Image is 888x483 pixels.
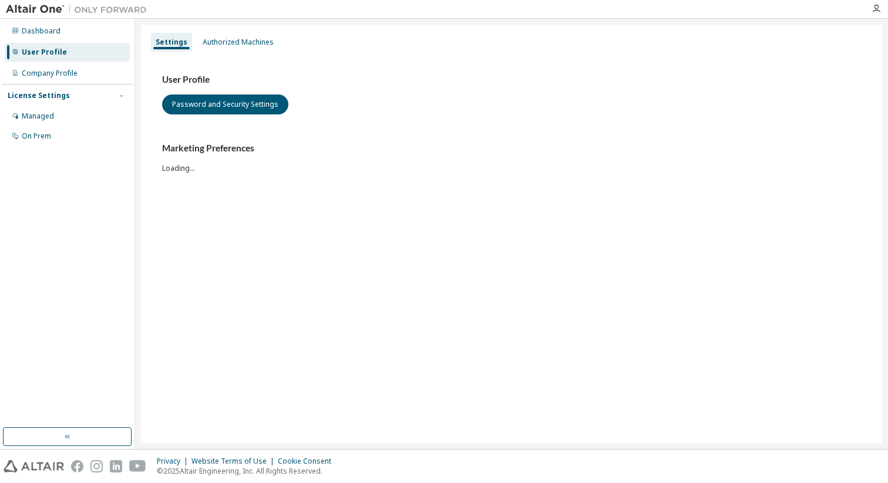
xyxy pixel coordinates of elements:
[157,466,338,476] p: © 2025 Altair Engineering, Inc. All Rights Reserved.
[8,91,70,100] div: License Settings
[4,460,64,472] img: altair_logo.svg
[71,460,83,472] img: facebook.svg
[156,38,187,47] div: Settings
[110,460,122,472] img: linkedin.svg
[129,460,146,472] img: youtube.svg
[162,143,861,173] div: Loading...
[162,94,288,114] button: Password and Security Settings
[22,131,51,141] div: On Prem
[157,457,191,466] div: Privacy
[22,48,67,57] div: User Profile
[90,460,103,472] img: instagram.svg
[162,74,861,86] h3: User Profile
[22,26,60,36] div: Dashboard
[162,143,861,154] h3: Marketing Preferences
[191,457,278,466] div: Website Terms of Use
[22,112,54,121] div: Managed
[203,38,274,47] div: Authorized Machines
[22,69,78,78] div: Company Profile
[278,457,338,466] div: Cookie Consent
[6,4,153,15] img: Altair One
